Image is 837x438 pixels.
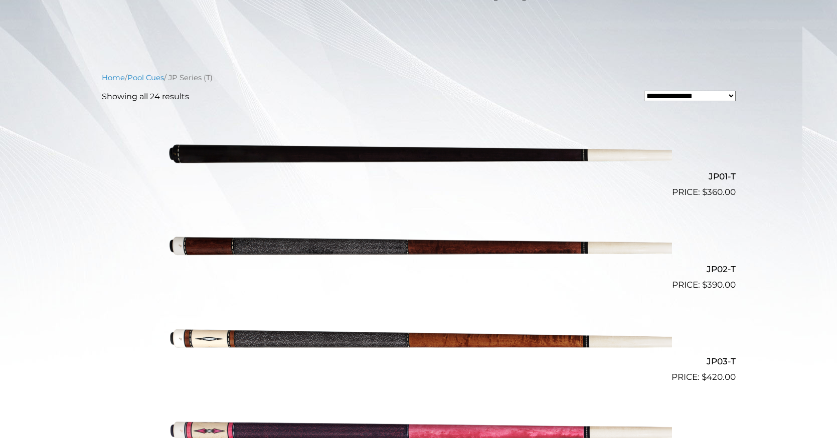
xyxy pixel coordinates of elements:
img: JP02-T [165,203,672,287]
h2: JP03-T [102,352,736,371]
h2: JP01-T [102,167,736,186]
a: JP02-T $390.00 [102,203,736,291]
bdi: 420.00 [702,372,736,382]
span: $ [702,187,707,197]
span: $ [702,280,707,290]
bdi: 360.00 [702,187,736,197]
img: JP01-T [165,111,672,195]
a: Home [102,73,125,82]
a: Pool Cues [127,73,164,82]
p: Showing all 24 results [102,91,189,103]
a: JP03-T $420.00 [102,296,736,384]
bdi: 390.00 [702,280,736,290]
img: JP03-T [165,296,672,380]
h2: JP02-T [102,260,736,278]
select: Shop order [644,91,736,101]
a: JP01-T $360.00 [102,111,736,199]
span: $ [702,372,707,382]
nav: Breadcrumb [102,72,736,83]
